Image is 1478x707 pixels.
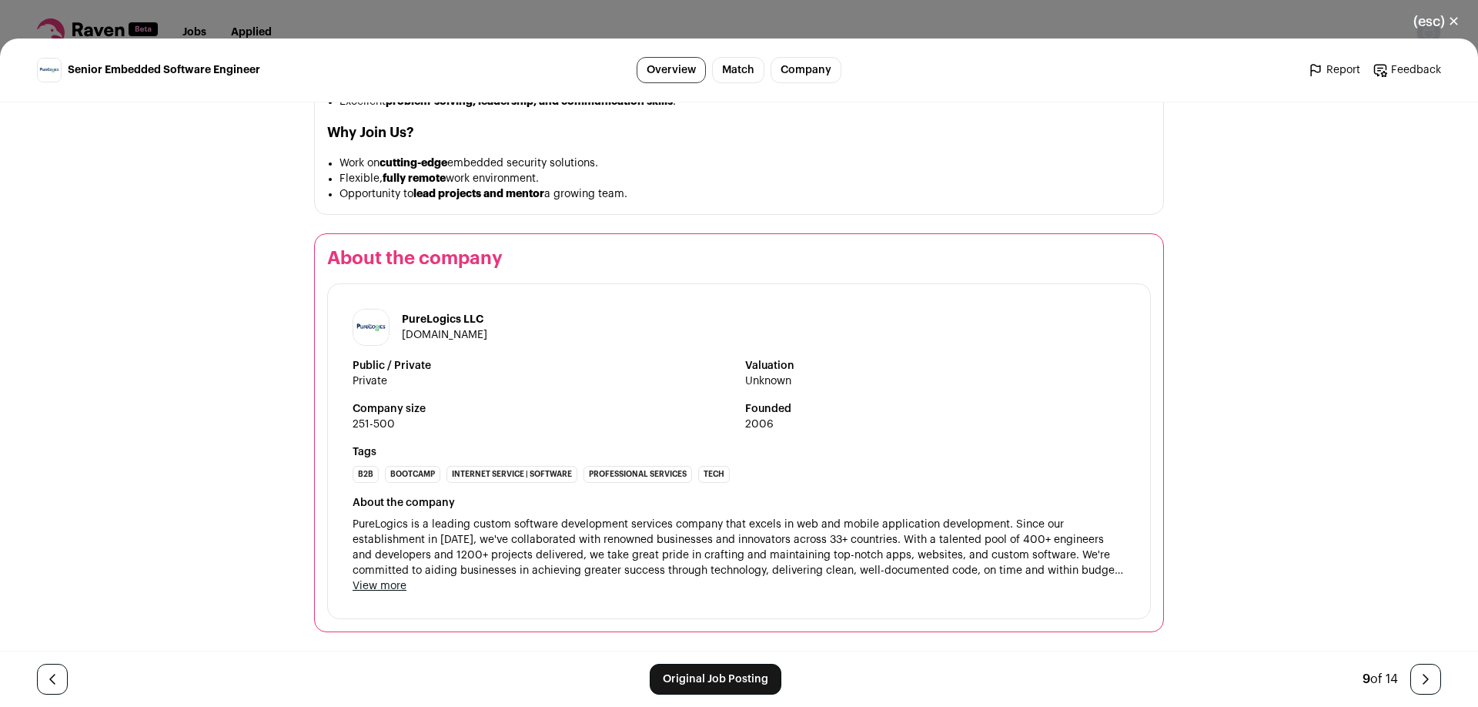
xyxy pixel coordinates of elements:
[413,189,544,199] strong: lead projects and mentor
[353,310,389,345] img: 04d39bba1c113f85e584331b76d61ac075c63d74258ffa44fe220f6436b897f7.jpg
[353,374,733,389] span: Private
[712,57,764,83] a: Match
[327,246,1151,271] h2: About the company
[1363,670,1398,689] div: of 14
[745,374,1125,389] span: Unknown
[353,517,1125,578] span: PureLogics is a leading custom software development services company that excels in web and mobil...
[402,330,487,340] a: [DOMAIN_NAME]
[353,358,733,374] strong: Public / Private
[698,466,730,483] li: Tech
[353,417,733,432] span: 251-500
[385,466,440,483] li: Bootcamp
[1373,62,1441,78] a: Feedback
[745,417,1125,432] span: 2006
[771,57,841,83] a: Company
[380,158,447,169] strong: cutting-edge
[339,156,1151,171] li: Work on embedded security solutions.
[353,578,406,594] button: View more
[353,401,733,417] strong: Company size
[353,444,1125,460] strong: Tags
[745,401,1125,417] strong: Founded
[1395,5,1478,39] button: Close modal
[353,495,1125,511] div: About the company
[339,171,1151,186] li: Flexible, work environment.
[745,358,1125,374] strong: Valuation
[584,466,692,483] li: Professional Services
[637,57,706,83] a: Overview
[402,312,487,327] h1: PureLogics LLC
[68,62,260,78] span: Senior Embedded Software Engineer
[1308,62,1360,78] a: Report
[327,122,1151,143] h2: Why Join Us?
[1363,673,1370,685] span: 9
[446,466,577,483] li: Internet Service | Software
[38,59,61,82] img: 04d39bba1c113f85e584331b76d61ac075c63d74258ffa44fe220f6436b897f7.jpg
[353,466,379,483] li: B2B
[339,186,1151,202] li: Opportunity to a growing team.
[383,173,446,184] strong: fully remote
[650,664,781,695] a: Original Job Posting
